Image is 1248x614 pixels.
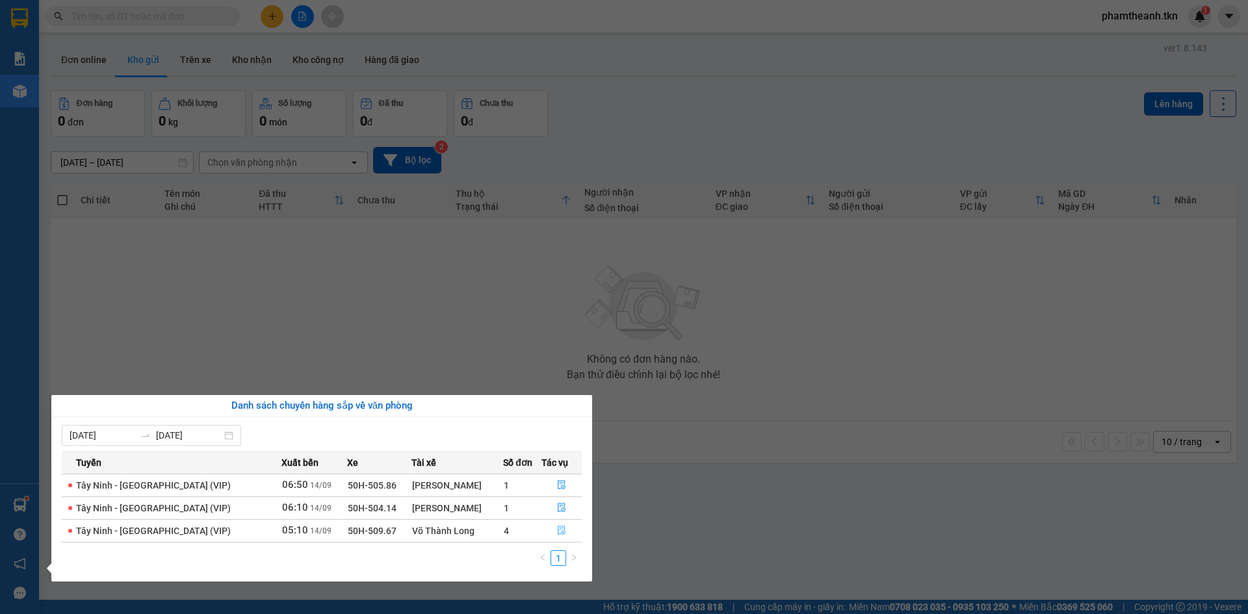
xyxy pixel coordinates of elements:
[140,430,151,441] span: swap-right
[570,554,578,561] span: right
[542,475,581,496] button: file-done
[412,478,502,492] div: [PERSON_NAME]
[16,94,120,116] b: GỬI : PV Q10
[541,455,568,470] span: Tác vụ
[282,479,308,491] span: 06:50
[557,526,566,536] span: file-done
[504,503,509,513] span: 1
[348,503,396,513] span: 50H-504.14
[16,16,81,81] img: logo.jpg
[503,455,532,470] span: Số đơn
[310,504,331,513] span: 14/09
[348,526,396,536] span: 50H-509.67
[282,502,308,513] span: 06:10
[542,520,581,541] button: file-done
[347,455,358,470] span: Xe
[535,550,551,566] li: Previous Page
[504,526,509,536] span: 4
[412,524,502,538] div: Võ Thành Long
[140,430,151,441] span: to
[281,455,318,470] span: Xuất bến
[70,428,135,442] input: Từ ngày
[566,550,582,566] li: Next Page
[76,526,231,536] span: Tây Ninh - [GEOGRAPHIC_DATA] (VIP)
[156,428,222,442] input: Đến ngày
[62,398,582,414] div: Danh sách chuyến hàng sắp về văn phòng
[76,480,231,491] span: Tây Ninh - [GEOGRAPHIC_DATA] (VIP)
[348,480,396,491] span: 50H-505.86
[310,481,331,490] span: 14/09
[76,455,101,470] span: Tuyến
[122,48,543,64] li: Hotline: 1900 8153
[557,503,566,513] span: file-done
[504,480,509,491] span: 1
[566,550,582,566] button: right
[535,550,551,566] button: left
[282,524,308,536] span: 05:10
[542,498,581,518] button: file-done
[412,501,502,515] div: [PERSON_NAME]
[411,455,436,470] span: Tài xế
[557,480,566,491] span: file-done
[310,526,331,535] span: 14/09
[122,32,543,48] li: [STREET_ADDRESS][PERSON_NAME]. [GEOGRAPHIC_DATA], Tỉnh [GEOGRAPHIC_DATA]
[539,554,547,561] span: left
[551,551,565,565] a: 1
[76,503,231,513] span: Tây Ninh - [GEOGRAPHIC_DATA] (VIP)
